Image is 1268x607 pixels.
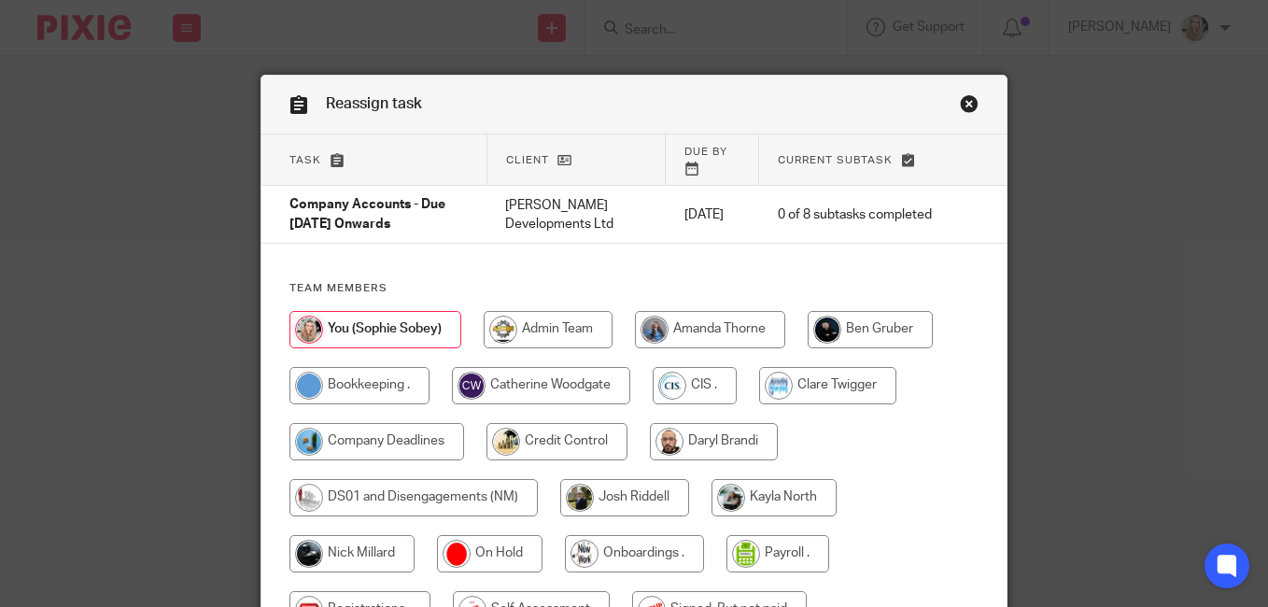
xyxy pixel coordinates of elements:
span: Task [289,155,321,165]
td: 0 of 8 subtasks completed [759,186,951,244]
h4: Team members [289,281,979,296]
span: Company Accounts - Due [DATE] Onwards [289,199,445,232]
span: Client [506,155,549,165]
p: [PERSON_NAME] Developments Ltd [505,196,646,234]
p: [DATE] [684,205,740,224]
a: Close this dialog window [960,94,979,120]
span: Due by [684,147,727,157]
span: Reassign task [326,96,422,111]
span: Current subtask [778,155,893,165]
